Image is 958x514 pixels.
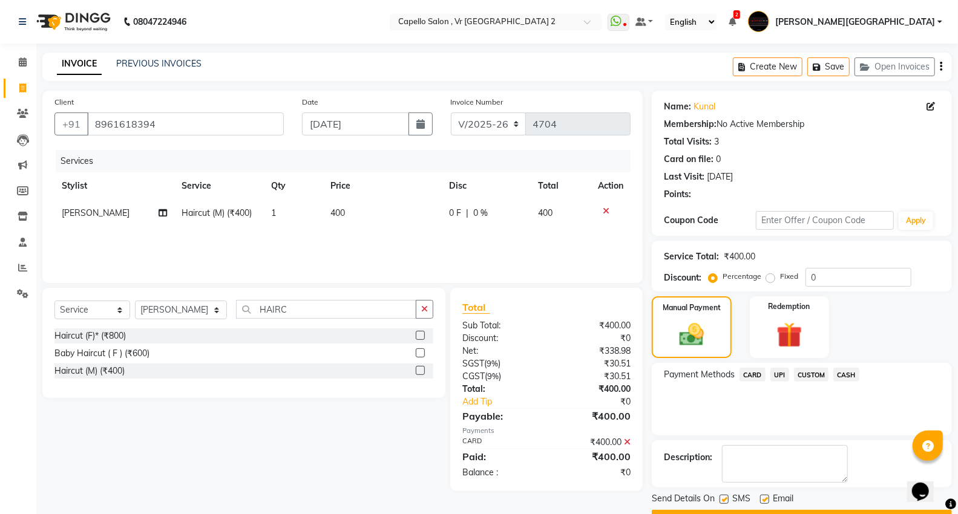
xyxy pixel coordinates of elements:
span: 1 [271,207,276,218]
div: Haircut (M) (₹400) [54,365,125,377]
div: ₹338.98 [546,345,640,357]
div: Discount: [453,332,546,345]
span: [PERSON_NAME] [62,207,130,218]
img: logo [31,5,114,39]
span: Total [462,301,490,314]
input: Search or Scan [236,300,416,319]
iframe: chat widget [907,466,946,502]
span: CUSTOM [794,368,829,382]
span: 400 [538,207,553,218]
div: ₹400.00 [546,436,640,449]
button: Save [807,57,850,76]
div: 0 [716,153,721,166]
th: Stylist [54,172,174,200]
div: ₹400.00 [546,449,640,464]
span: Payment Methods [664,368,735,381]
div: Net: [453,345,546,357]
b: 08047224946 [133,5,186,39]
span: CARD [740,368,766,382]
th: Price [323,172,442,200]
span: [PERSON_NAME][GEOGRAPHIC_DATA] [775,16,935,28]
th: Service [174,172,264,200]
th: Total [531,172,591,200]
span: 2 [733,10,740,19]
span: Email [773,492,793,507]
div: ₹30.51 [546,370,640,383]
div: [DATE] [707,171,733,183]
div: Paid: [453,449,546,464]
div: Services [56,150,640,172]
div: Description: [664,451,712,464]
span: 9% [487,359,498,368]
span: 0 % [473,207,488,220]
a: Kunal [694,100,715,113]
img: _cash.svg [672,320,712,349]
div: Discount: [664,272,701,284]
div: Points: [664,188,691,201]
span: SGST [462,358,484,369]
div: ( ) [453,357,546,370]
label: Redemption [769,301,810,312]
div: Payable: [453,409,546,423]
div: 3 [714,135,719,148]
button: Create New [733,57,802,76]
span: CGST [462,371,485,382]
div: Coupon Code [664,214,756,227]
label: Manual Payment [663,302,721,313]
th: Action [591,172,631,200]
button: +91 [54,112,88,135]
span: SMS [732,492,750,507]
a: Add Tip [453,395,562,408]
div: Payments [462,426,631,436]
label: Client [54,97,74,108]
a: PREVIOUS INVOICES [116,58,202,69]
span: 400 [330,207,345,218]
div: Name: [664,100,691,113]
span: UPI [770,368,789,382]
label: Fixed [780,271,798,282]
span: 0 F [449,207,461,220]
div: Haircut (F)* (₹800) [54,330,126,342]
div: Total: [453,383,546,395]
div: ₹400.00 [546,409,640,423]
img: _gift.svg [769,319,810,351]
label: Percentage [723,271,761,282]
th: Qty [264,172,323,200]
div: Card on file: [664,153,714,166]
div: ₹30.51 [546,357,640,370]
span: 9% [487,371,499,381]
div: ₹0 [546,332,640,345]
a: INVOICE [57,53,102,75]
div: No Active Membership [664,118,940,131]
span: Haircut (M) (₹400) [182,207,252,218]
div: Service Total: [664,250,719,263]
div: ₹0 [546,466,640,479]
div: Total Visits: [664,135,712,148]
th: Disc [442,172,531,200]
label: Invoice Number [451,97,504,108]
a: 2 [729,16,736,27]
div: Sub Total: [453,319,546,332]
div: ₹400.00 [546,383,640,395]
div: Baby Haircut ( F ) (₹600) [54,347,149,360]
div: ( ) [453,370,546,383]
div: ₹400.00 [546,319,640,332]
div: Last Visit: [664,171,704,183]
img: Capello VR Mall [748,11,769,32]
div: Balance : [453,466,546,479]
label: Date [302,97,318,108]
input: Enter Offer / Coupon Code [756,211,894,230]
div: ₹0 [562,395,640,408]
button: Apply [899,212,933,230]
div: ₹400.00 [724,250,755,263]
span: Send Details On [652,492,715,507]
span: | [466,207,468,220]
div: Membership: [664,118,717,131]
input: Search by Name/Mobile/Email/Code [87,112,284,135]
span: CASH [833,368,859,382]
button: Open Invoices [855,57,935,76]
div: CARD [453,436,546,449]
